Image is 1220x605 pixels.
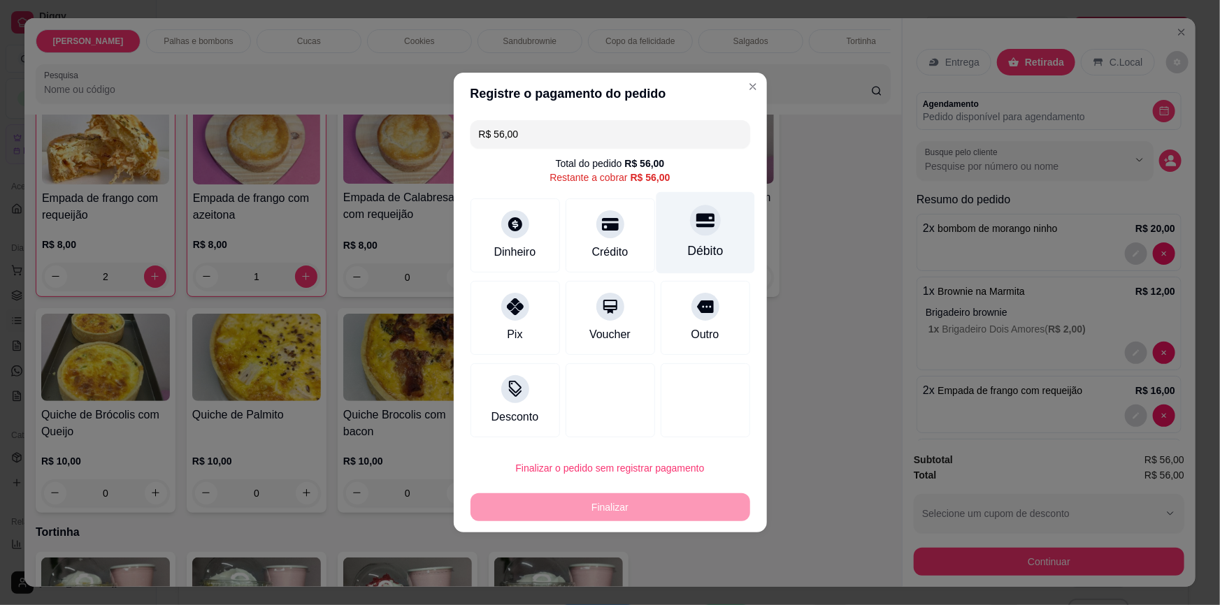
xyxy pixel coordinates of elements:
[742,75,764,98] button: Close
[491,409,539,425] div: Desconto
[494,244,536,261] div: Dinheiro
[589,326,631,343] div: Voucher
[687,242,723,260] div: Débito
[471,454,750,482] button: Finalizar o pedido sem registrar pagamento
[479,120,742,148] input: Ex.: hambúrguer de cordeiro
[691,326,719,343] div: Outro
[507,326,522,343] div: Pix
[454,73,767,115] header: Registre o pagamento do pedido
[556,156,665,170] div: Total do pedido
[631,170,670,184] div: R$ 56,00
[550,170,670,184] div: Restante a cobrar
[625,156,665,170] div: R$ 56,00
[592,244,629,261] div: Crédito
